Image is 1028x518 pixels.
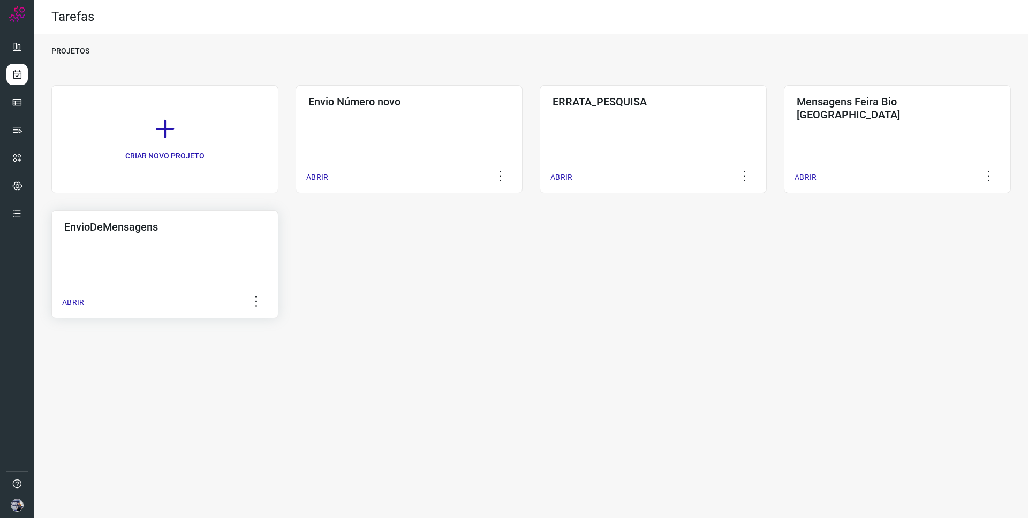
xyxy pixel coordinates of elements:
p: ABRIR [550,172,572,183]
img: f6ca308f3af1934245aa32e6ccda0a1e.jpg [11,499,24,512]
h3: EnvioDeMensagens [64,220,266,233]
h3: Envio Número novo [308,95,510,108]
p: ABRIR [62,297,84,308]
p: CRIAR NOVO PROJETO [125,150,205,162]
h3: Mensagens Feira Bio [GEOGRAPHIC_DATA] [797,95,998,121]
p: PROJETOS [51,45,89,57]
h3: ERRATA_PESQUISA [553,95,754,108]
img: Logo [9,6,25,22]
h2: Tarefas [51,9,94,25]
p: ABRIR [795,172,817,183]
p: ABRIR [306,172,328,183]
